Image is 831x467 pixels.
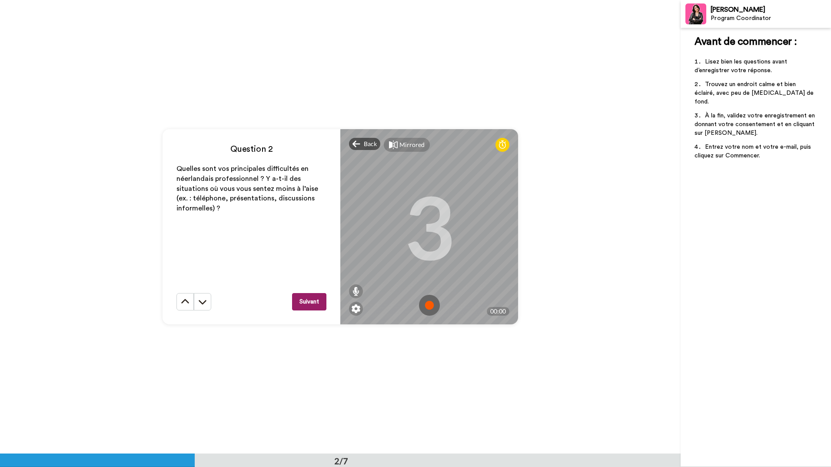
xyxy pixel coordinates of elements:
img: Profile Image [685,3,706,24]
span: À la fin, validez votre enregistrement en donnant votre consentement et en cliquant sur [PERSON_N... [695,113,817,136]
div: Back [349,138,380,150]
div: 3 [404,194,455,259]
div: 2/7 [320,455,362,467]
h4: Question 2 [176,143,326,155]
div: 00:00 [487,307,509,316]
div: Program Coordinator [711,15,831,22]
span: Trouvez un endroit calme et bien éclairé, avec peu de [MEDICAL_DATA] de fond. [695,81,815,105]
span: Back [364,140,377,148]
img: ic_record_start.svg [419,295,440,316]
img: ic_gear.svg [352,304,360,313]
div: Mirrored [399,140,425,149]
span: Entrez votre nom et votre e-mail, puis cliquez sur Commencer. [695,144,813,159]
button: Suivant [292,293,326,310]
span: Lisez bien les questions avant d’enregistrer votre réponse. [695,59,789,73]
div: [PERSON_NAME] [711,6,831,14]
span: Quelles sont vos principales difficultés en néerlandais professionnel ? Y a-t-il des situations o... [176,165,320,212]
span: Avant de commencer : [695,37,797,47]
